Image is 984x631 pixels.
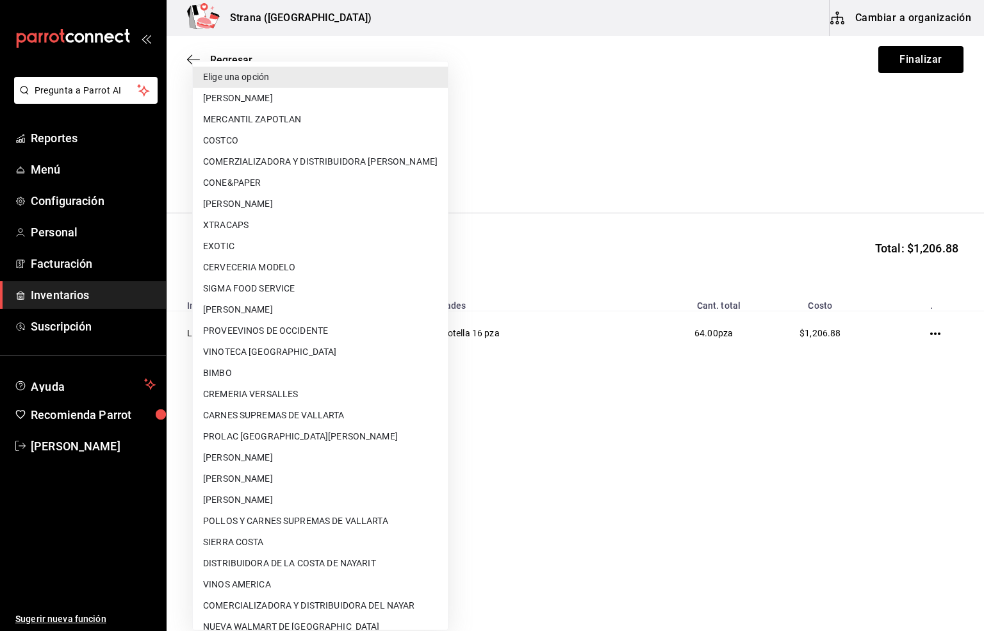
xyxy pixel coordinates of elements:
[193,553,448,574] li: DISTRIBUIDORA DE LA COSTA DE NAYARIT
[193,257,448,278] li: CERVECERIA MODELO
[193,384,448,405] li: CREMERIA VERSALLES
[193,278,448,299] li: SIGMA FOOD SERVICE
[193,299,448,320] li: [PERSON_NAME]
[193,193,448,215] li: [PERSON_NAME]
[193,320,448,341] li: PROVEEVINOS DE OCCIDENTE
[193,215,448,236] li: XTRACAPS
[193,130,448,151] li: COSTCO
[193,341,448,363] li: VINOTECA [GEOGRAPHIC_DATA]
[193,595,448,616] li: COMERCIALIZADORA Y DISTRIBUIDORA DEL NAYAR
[193,468,448,489] li: [PERSON_NAME]
[193,447,448,468] li: [PERSON_NAME]
[193,109,448,130] li: MERCANTIL ZAPOTLAN
[193,489,448,511] li: [PERSON_NAME]
[193,67,448,88] li: Elige una opción
[193,88,448,109] li: [PERSON_NAME]
[193,511,448,532] li: POLLOS Y CARNES SUPREMAS DE VALLARTA
[193,172,448,193] li: CONE&PAPER
[193,574,448,595] li: VINOS AMERICA
[193,363,448,384] li: BIMBO
[193,532,448,553] li: SIERRA COSTA
[193,151,448,172] li: COMERZIALIZADORA Y DISTRIBUIDORA [PERSON_NAME]
[193,426,448,447] li: PROLAC [GEOGRAPHIC_DATA][PERSON_NAME]
[193,405,448,426] li: CARNES SUPREMAS DE VALLARTA
[193,236,448,257] li: EXOTIC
